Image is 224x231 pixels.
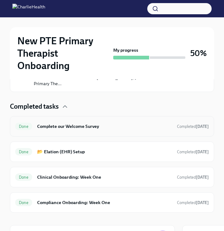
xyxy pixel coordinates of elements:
strong: [DATE] [196,124,209,129]
p: Welcome to Charlie Health! I’m [PERSON_NAME], your dedicated mentor. I’m a Primary The... [34,74,196,87]
span: October 2nd, 2025 18:08 [177,174,209,180]
a: DoneCompliance Onboarding: Week OneCompleted[DATE] [15,198,209,207]
span: Done [15,150,32,154]
img: CharlieHealth [12,4,45,14]
strong: [DATE] [196,175,209,180]
div: Completed tasks [10,102,214,111]
h4: Completed tasks [10,102,59,111]
h6: 📂 Elation (EHR) Setup [37,148,172,155]
h2: New PTE Primary Therapist Onboarding [17,35,111,72]
h6: Clinical Onboarding: Week One [37,174,172,181]
span: Completed [177,150,209,154]
h6: Complete our Welcome Survey [37,123,172,130]
strong: [DATE] [196,150,209,154]
span: September 25th, 2025 14:43 [177,124,209,129]
a: DoneClinical Onboarding: Week OneCompleted[DATE] [15,172,209,182]
span: September 28th, 2025 12:15 [177,149,209,155]
a: Done📂 Elation (EHR) SetupCompleted[DATE] [15,147,209,157]
h3: 50% [190,48,207,59]
a: DoneComplete our Welcome SurveyCompleted[DATE] [15,121,209,131]
span: Completed [177,175,209,180]
span: Done [15,175,32,180]
span: Done [15,200,32,205]
span: Completed [177,200,209,205]
span: Completed [177,124,209,129]
span: October 1st, 2025 19:43 [177,200,209,206]
strong: My progress [113,47,138,53]
h6: Compliance Onboarding: Week One [37,199,172,206]
span: Done [15,124,32,129]
strong: [DATE] [196,200,209,205]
